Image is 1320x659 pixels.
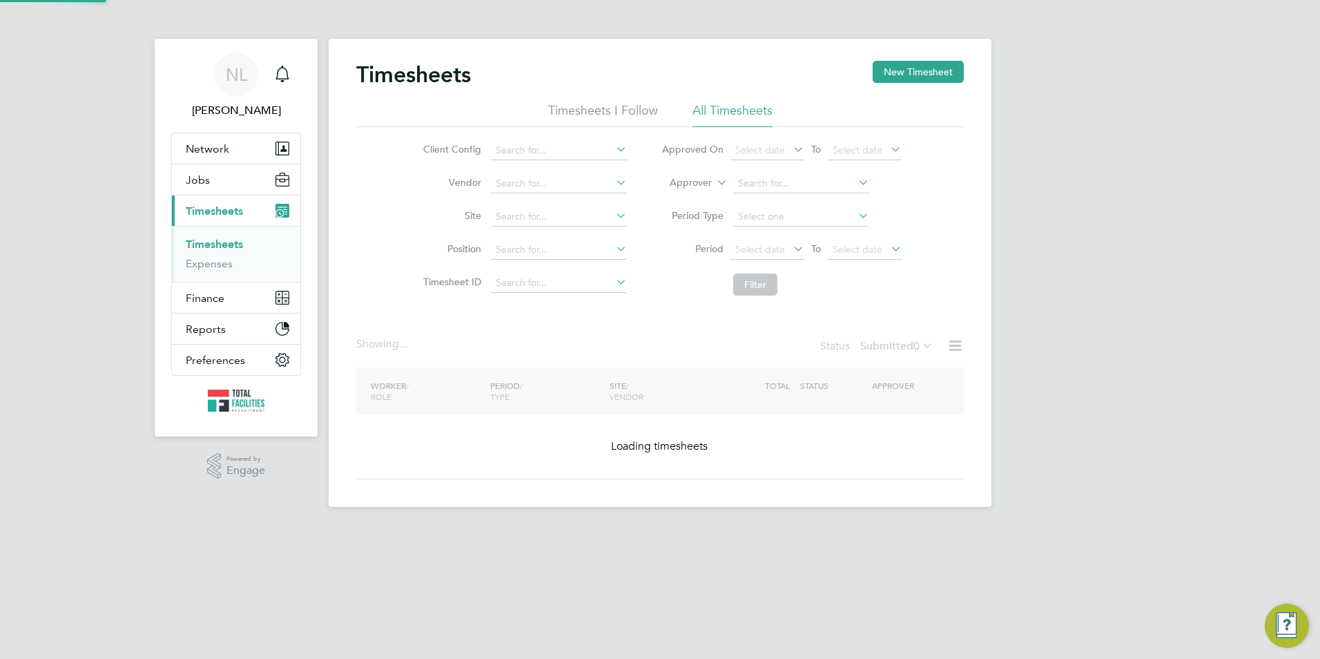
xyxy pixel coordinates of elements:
[186,257,233,270] a: Expenses
[155,39,318,437] nav: Main navigation
[833,243,882,256] span: Select date
[807,140,825,158] span: To
[491,174,627,193] input: Search for...
[226,453,265,465] span: Powered by
[399,337,407,351] span: ...
[735,144,785,156] span: Select date
[186,204,243,218] span: Timesheets
[208,390,264,412] img: tfrecruitment-logo-retina.png
[661,209,724,222] label: Period Type
[172,195,300,226] button: Timesheets
[491,141,627,160] input: Search for...
[491,207,627,227] input: Search for...
[419,176,481,189] label: Vendor
[186,292,224,305] span: Finance
[356,61,471,88] h2: Timesheets
[172,226,300,282] div: Timesheets
[491,240,627,260] input: Search for...
[171,52,301,119] a: NL[PERSON_NAME]
[186,173,210,187] span: Jobs
[913,339,920,353] span: 0
[1265,604,1309,648] button: Engage Resource Center
[491,274,627,293] input: Search for...
[733,274,777,296] button: Filter
[172,164,300,195] button: Jobs
[226,465,265,477] span: Engage
[733,174,869,193] input: Search for...
[172,345,300,375] button: Preferences
[171,390,301,412] a: Go to home page
[172,283,300,313] button: Finance
[419,276,481,288] label: Timesheet ID
[735,243,785,256] span: Select date
[661,242,724,255] label: Period
[172,314,300,344] button: Reports
[807,240,825,258] span: To
[833,144,882,156] span: Select date
[419,143,481,155] label: Client Config
[186,142,229,155] span: Network
[186,238,243,251] a: Timesheets
[548,102,658,127] li: Timesheets I Follow
[186,323,226,336] span: Reports
[661,143,724,155] label: Approved On
[873,61,964,83] button: New Timesheet
[692,102,773,127] li: All Timesheets
[356,337,410,352] div: Showing
[860,339,933,353] label: Submitted
[419,242,481,255] label: Position
[419,209,481,222] label: Site
[820,337,936,356] div: Status
[650,176,712,190] label: Approver
[186,354,245,367] span: Preferences
[226,66,247,84] span: NL
[171,102,301,119] span: Nicola Lawrence
[733,207,869,227] input: Select one
[172,133,300,164] button: Network
[207,453,266,479] a: Powered byEngage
